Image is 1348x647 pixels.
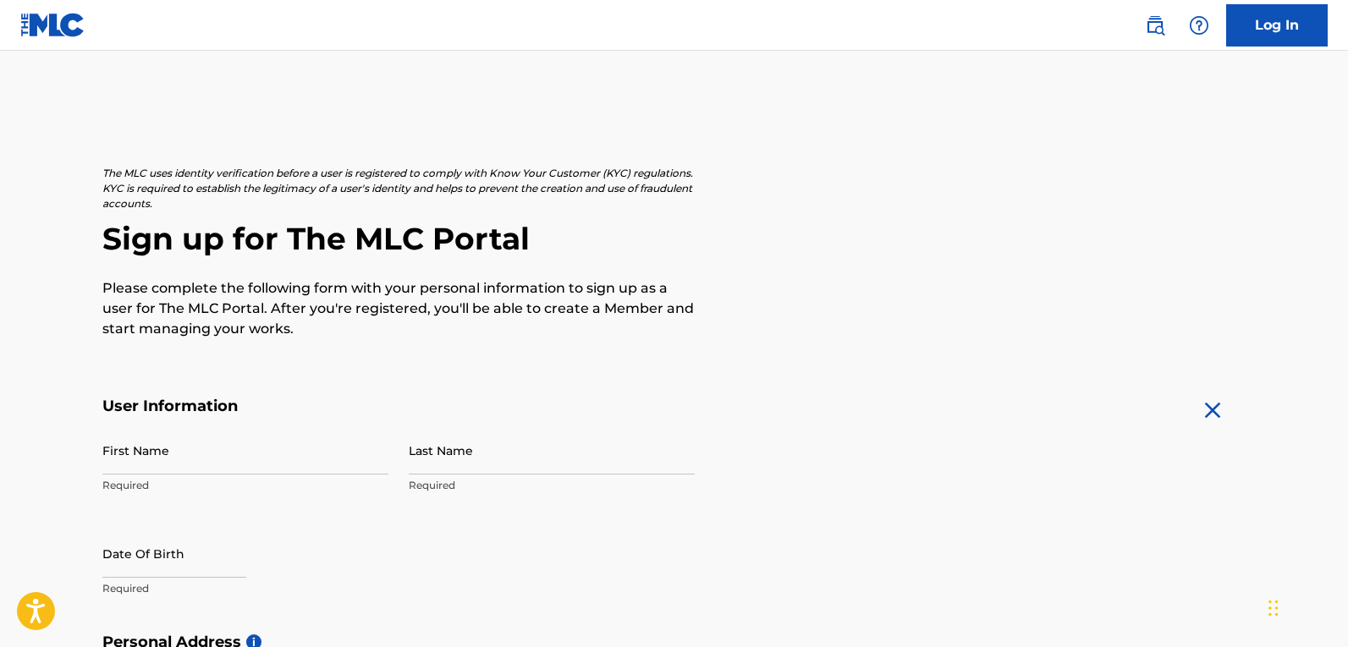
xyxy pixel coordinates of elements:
[1182,8,1216,42] div: Help
[102,278,695,339] p: Please complete the following form with your personal information to sign up as a user for The ML...
[20,13,85,37] img: MLC Logo
[102,166,695,211] p: The MLC uses identity verification before a user is registered to comply with Know Your Customer ...
[1138,8,1172,42] a: Public Search
[409,478,695,493] p: Required
[102,581,388,596] p: Required
[102,220,1246,258] h2: Sign up for The MLC Portal
[102,478,388,493] p: Required
[1268,583,1279,633] div: Drag
[1263,566,1348,647] iframe: Chat Widget
[1145,15,1165,36] img: search
[1199,397,1226,424] img: close
[1189,15,1209,36] img: help
[1226,4,1328,47] a: Log In
[102,397,695,416] h5: User Information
